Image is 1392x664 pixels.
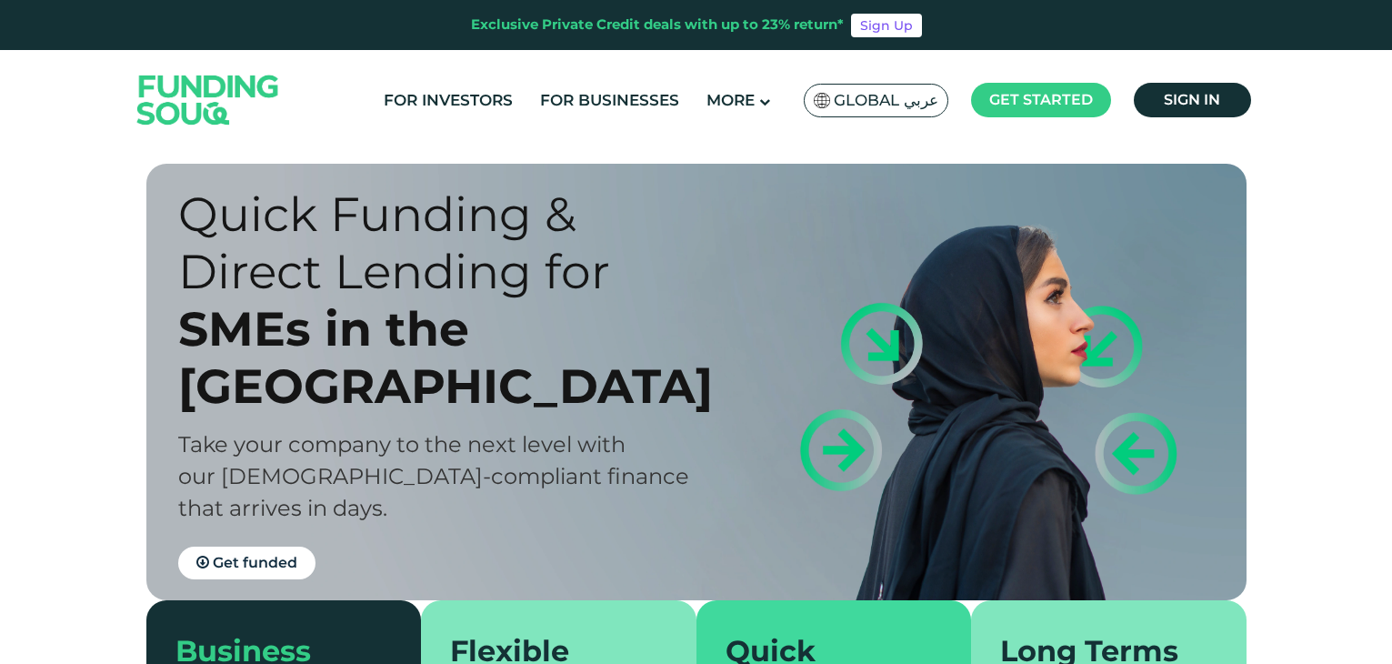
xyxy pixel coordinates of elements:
[471,15,844,35] div: Exclusive Private Credit deals with up to 23% return*
[178,547,315,579] a: Get funded
[814,93,830,108] img: SA Flag
[536,86,684,116] a: For Businesses
[706,91,755,109] span: More
[119,54,297,146] img: Logo
[213,554,297,571] span: Get funded
[851,14,922,37] a: Sign Up
[379,86,517,116] a: For Investors
[178,186,728,300] div: Quick Funding & Direct Lending for
[178,431,689,521] span: Take your company to the next level with our [DEMOGRAPHIC_DATA]-compliant finance that arrives in...
[1164,91,1220,108] span: Sign in
[989,91,1093,108] span: Get started
[834,90,938,111] span: Global عربي
[1134,83,1251,117] a: Sign in
[178,300,728,415] div: SMEs in the [GEOGRAPHIC_DATA]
